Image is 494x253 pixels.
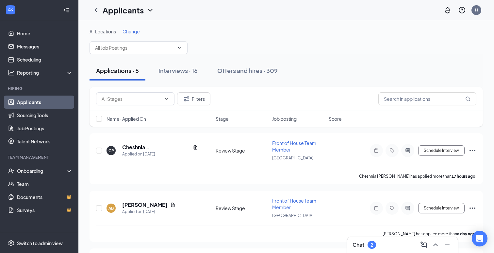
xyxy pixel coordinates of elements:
a: SurveysCrown [17,204,73,217]
svg: ChevronDown [177,45,182,50]
svg: Document [170,202,175,208]
a: Talent Network [17,135,73,148]
input: All Stages [102,95,161,102]
svg: WorkstreamLogo [7,7,14,13]
div: Applications · 5 [96,66,139,75]
div: Team Management [8,154,72,160]
svg: Analysis [8,69,14,76]
div: Reporting [17,69,73,76]
svg: Note [372,206,380,211]
span: Job posting [272,116,297,122]
a: Home [17,27,73,40]
svg: Filter [183,95,190,103]
span: Front of House Team Member [272,140,316,153]
svg: Settings [8,240,14,246]
svg: ChevronUp [432,241,439,249]
div: Offers and hires · 309 [217,66,278,75]
div: Switch to admin view [17,240,63,246]
div: Interviews · 16 [158,66,198,75]
svg: ChevronLeft [92,6,100,14]
h5: [PERSON_NAME] [122,201,168,208]
h5: Cheshnia [PERSON_NAME] [122,144,190,151]
a: Scheduling [17,53,73,66]
svg: QuestionInfo [458,6,466,14]
span: [GEOGRAPHIC_DATA] [272,213,314,218]
button: Filter Filters [177,92,210,105]
a: Sourcing Tools [17,109,73,122]
div: Open Intercom Messenger [472,231,487,246]
p: [PERSON_NAME] has applied more than . [383,231,476,237]
svg: Ellipses [469,147,476,154]
span: Stage [216,116,229,122]
span: Score [329,116,342,122]
b: a day ago [457,231,475,236]
div: Hiring [8,86,72,91]
button: Schedule Interview [418,203,465,213]
svg: Tag [388,148,396,153]
div: Onboarding [17,168,67,174]
h3: Chat [353,241,364,248]
svg: ChevronDown [164,96,169,101]
svg: ActiveChat [404,206,412,211]
span: Change [123,28,140,34]
svg: Notifications [444,6,452,14]
svg: Ellipses [469,204,476,212]
p: Cheshnia [PERSON_NAME] has applied more than . [359,173,476,179]
svg: ActiveChat [404,148,412,153]
span: All Locations [90,28,116,34]
svg: Tag [388,206,396,211]
svg: Note [372,148,380,153]
div: 2 [370,242,373,248]
a: Applicants [17,96,73,109]
div: AB [108,206,114,211]
div: Applied on [DATE] [122,208,175,215]
div: Review Stage [216,147,268,154]
svg: Document [193,145,198,150]
svg: MagnifyingGlass [465,96,470,101]
a: DocumentsCrown [17,190,73,204]
div: Review Stage [216,205,268,211]
svg: Collapse [63,7,70,13]
button: Schedule Interview [418,145,465,156]
span: [GEOGRAPHIC_DATA] [272,155,314,160]
svg: UserCheck [8,168,14,174]
div: Applied on [DATE] [122,151,198,157]
svg: ChevronDown [146,6,154,14]
a: Job Postings [17,122,73,135]
button: ChevronUp [430,240,441,250]
button: Minimize [442,240,453,250]
svg: ComposeMessage [420,241,428,249]
a: Messages [17,40,73,53]
span: Front of House Team Member [272,198,316,210]
button: ComposeMessage [419,240,429,250]
h1: Applicants [103,5,144,16]
span: Name · Applied On [107,116,146,122]
a: Team [17,177,73,190]
svg: Minimize [443,241,451,249]
div: H [475,7,478,13]
input: Search in applications [378,92,476,105]
div: CP [108,148,114,154]
b: 17 hours ago [452,174,475,179]
input: All Job Postings [95,44,174,51]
